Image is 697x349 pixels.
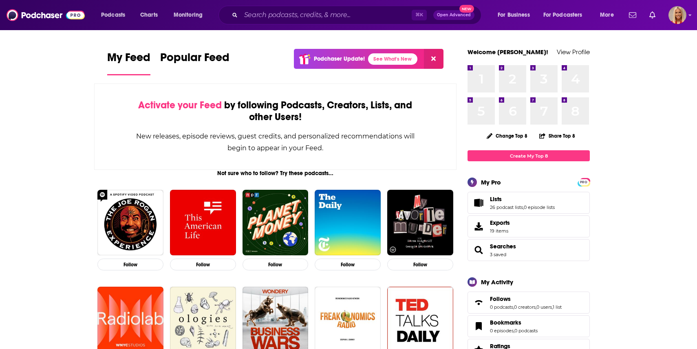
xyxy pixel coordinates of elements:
span: Logged in as KymberleeBolden [668,6,686,24]
div: Not sure who to follow? Try these podcasts... [94,170,457,177]
button: open menu [168,9,213,22]
a: Bookmarks [490,319,538,326]
button: Follow [97,259,163,270]
button: Follow [243,259,309,270]
span: Follows [490,295,511,303]
span: Podcasts [101,9,125,21]
div: My Pro [481,178,501,186]
span: Activate your Feed [138,99,222,111]
a: 3 saved [490,252,506,257]
button: Show profile menu [668,6,686,24]
a: Welcome [PERSON_NAME]! [468,48,548,56]
button: Change Top 8 [482,131,532,141]
span: Searches [468,239,590,261]
button: Follow [170,259,236,270]
button: open menu [538,9,594,22]
a: Lists [490,195,555,203]
div: by following Podcasts, Creators, Lists, and other Users! [135,99,415,123]
span: ⌘ K [412,10,427,20]
a: Searches [490,243,516,250]
input: Search podcasts, credits, & more... [241,9,412,22]
span: Charts [140,9,158,21]
a: Show notifications dropdown [646,8,659,22]
a: 0 podcasts [514,328,538,334]
a: View Profile [557,48,590,56]
div: New releases, episode reviews, guest credits, and personalized recommendations will begin to appe... [135,130,415,154]
span: For Podcasters [543,9,582,21]
button: Share Top 8 [539,128,576,144]
span: Follows [468,292,590,314]
img: The Daily [315,190,381,256]
div: Search podcasts, credits, & more... [226,6,489,24]
a: Searches [470,244,487,256]
a: Bookmarks [470,320,487,332]
span: , [523,204,524,210]
a: Popular Feed [160,50,229,75]
img: Podchaser - Follow, Share and Rate Podcasts [7,7,85,23]
span: 19 items [490,228,510,234]
a: Lists [470,197,487,209]
span: My Feed [107,50,150,69]
button: Follow [315,259,381,270]
a: 26 podcast lists [490,204,523,210]
a: Follows [490,295,562,303]
a: Charts [135,9,163,22]
span: For Business [498,9,530,21]
span: , [513,304,514,310]
img: The Joe Rogan Experience [97,190,163,256]
span: Exports [490,219,510,226]
button: open menu [95,9,136,22]
a: 0 episode lists [524,204,555,210]
button: open menu [594,9,624,22]
span: Lists [468,192,590,214]
a: Follows [470,297,487,308]
span: Bookmarks [490,319,521,326]
a: 0 creators [514,304,536,310]
span: Popular Feed [160,50,229,69]
span: Exports [470,221,487,232]
div: My Activity [481,278,513,286]
span: Open Advanced [437,13,471,17]
a: Show notifications dropdown [626,8,640,22]
span: Monitoring [174,9,203,21]
img: Planet Money [243,190,309,256]
img: User Profile [668,6,686,24]
span: New [459,5,474,13]
p: Podchaser Update! [314,55,365,62]
button: open menu [492,9,540,22]
span: Lists [490,195,502,203]
button: Open AdvancedNew [433,10,474,20]
a: 1 list [553,304,562,310]
img: This American Life [170,190,236,256]
a: Create My Top 8 [468,150,590,161]
img: My Favorite Murder with Karen Kilgariff and Georgia Hardstark [387,190,453,256]
span: , [552,304,553,310]
a: See What's New [368,53,417,65]
a: PRO [579,179,589,185]
span: Bookmarks [468,315,590,337]
span: , [536,304,536,310]
span: More [600,9,614,21]
a: Exports [468,215,590,237]
a: My Feed [107,50,150,75]
button: Follow [387,259,453,270]
a: 0 episodes [490,328,514,334]
a: 0 users [536,304,552,310]
a: 0 podcasts [490,304,513,310]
